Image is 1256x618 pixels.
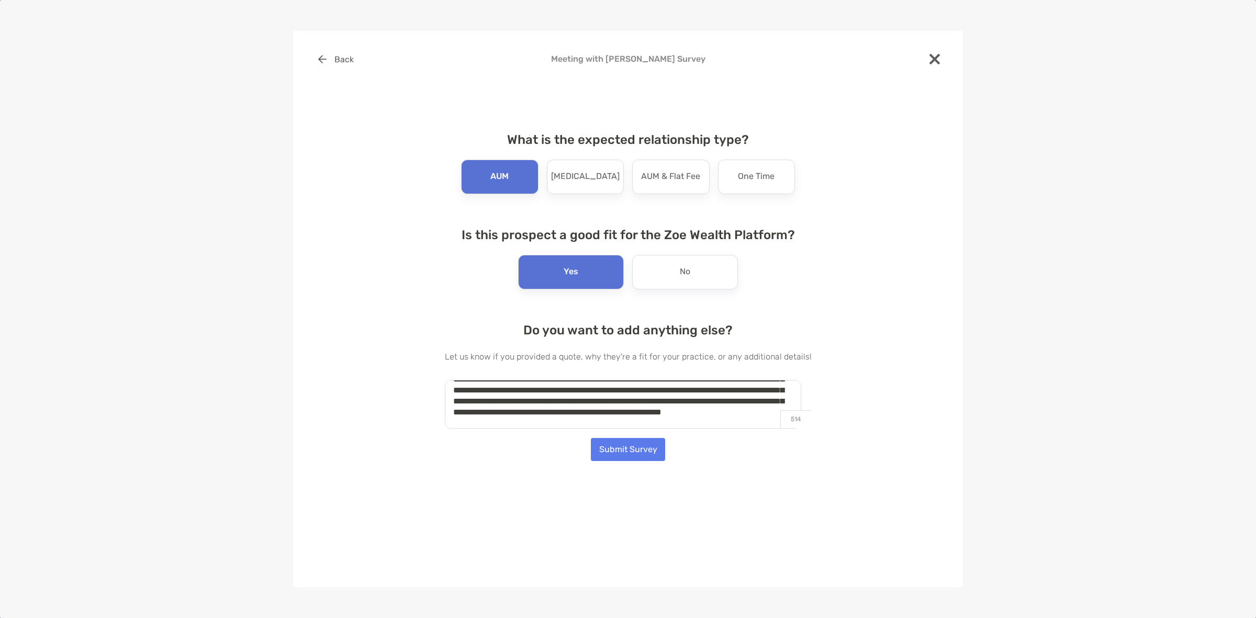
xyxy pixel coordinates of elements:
[591,438,665,461] button: Submit Survey
[445,323,812,338] h4: Do you want to add anything else?
[551,168,620,185] p: [MEDICAL_DATA]
[929,54,940,64] img: close modal
[564,264,578,280] p: Yes
[641,168,700,185] p: AUM & Flat Fee
[310,54,946,64] h4: Meeting with [PERSON_NAME] Survey
[445,228,812,242] h4: Is this prospect a good fit for the Zoe Wealth Platform?
[445,132,812,147] h4: What is the expected relationship type?
[490,168,509,185] p: AUM
[445,350,812,363] p: Let us know if you provided a quote, why they're a fit for your practice, or any additional details!
[680,264,690,280] p: No
[318,55,327,63] img: button icon
[738,168,775,185] p: One Time
[310,48,362,71] button: Back
[780,410,811,428] p: 514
